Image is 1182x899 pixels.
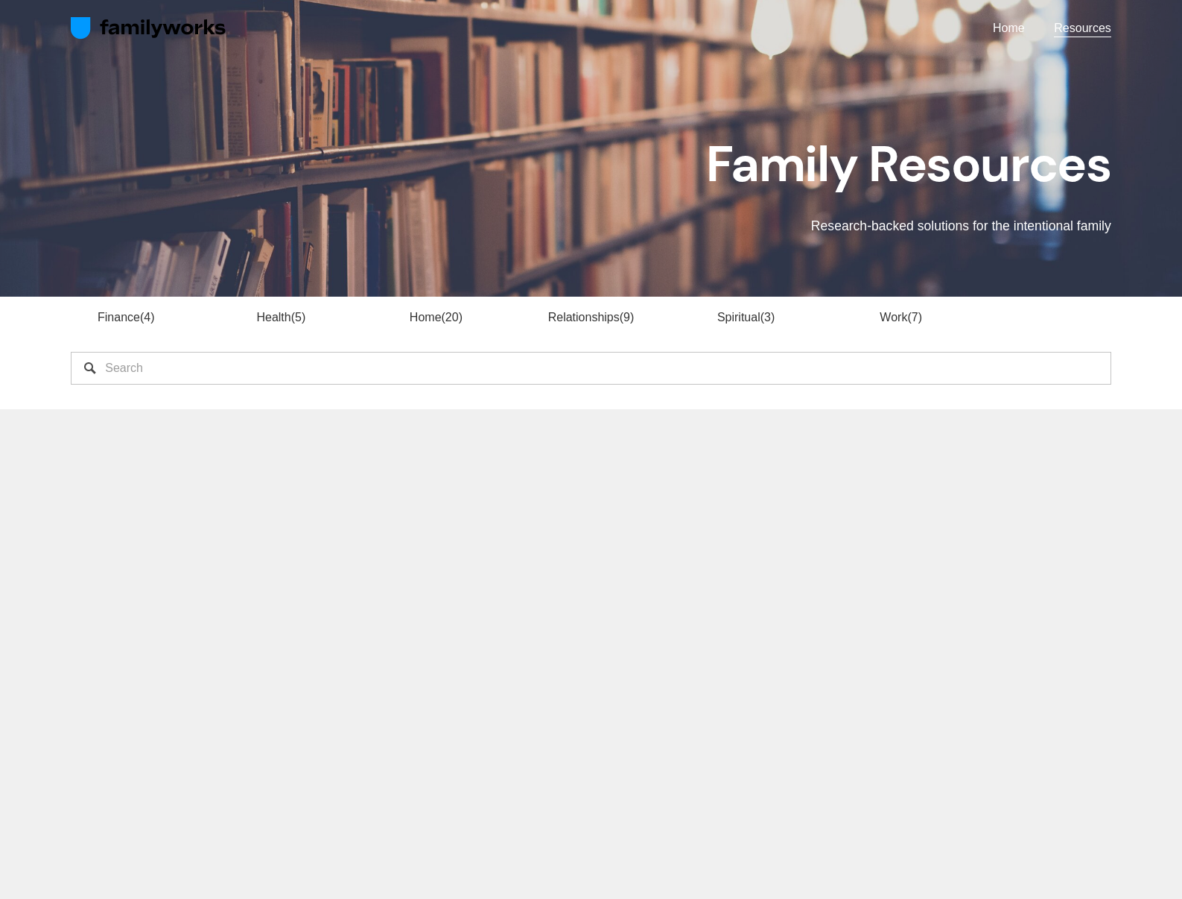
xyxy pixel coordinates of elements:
[256,311,305,324] a: Health5
[98,311,154,324] a: Finance4
[71,352,1111,385] input: Search
[1054,19,1110,39] a: Resources
[760,311,775,324] span: 3
[548,311,635,324] a: Relationships9
[331,136,1110,192] h1: Family Resources
[442,311,463,324] span: 20
[907,311,922,324] span: 7
[717,311,775,324] a: Spiritual3
[291,311,306,324] span: 5
[880,311,922,324] a: Work7
[620,311,635,324] span: 9
[140,311,155,324] span: 4
[993,19,1025,39] a: Home
[71,16,226,40] img: FamilyWorks
[331,216,1110,236] p: Research-backed solutions for the intentional family
[410,311,463,324] a: Home20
